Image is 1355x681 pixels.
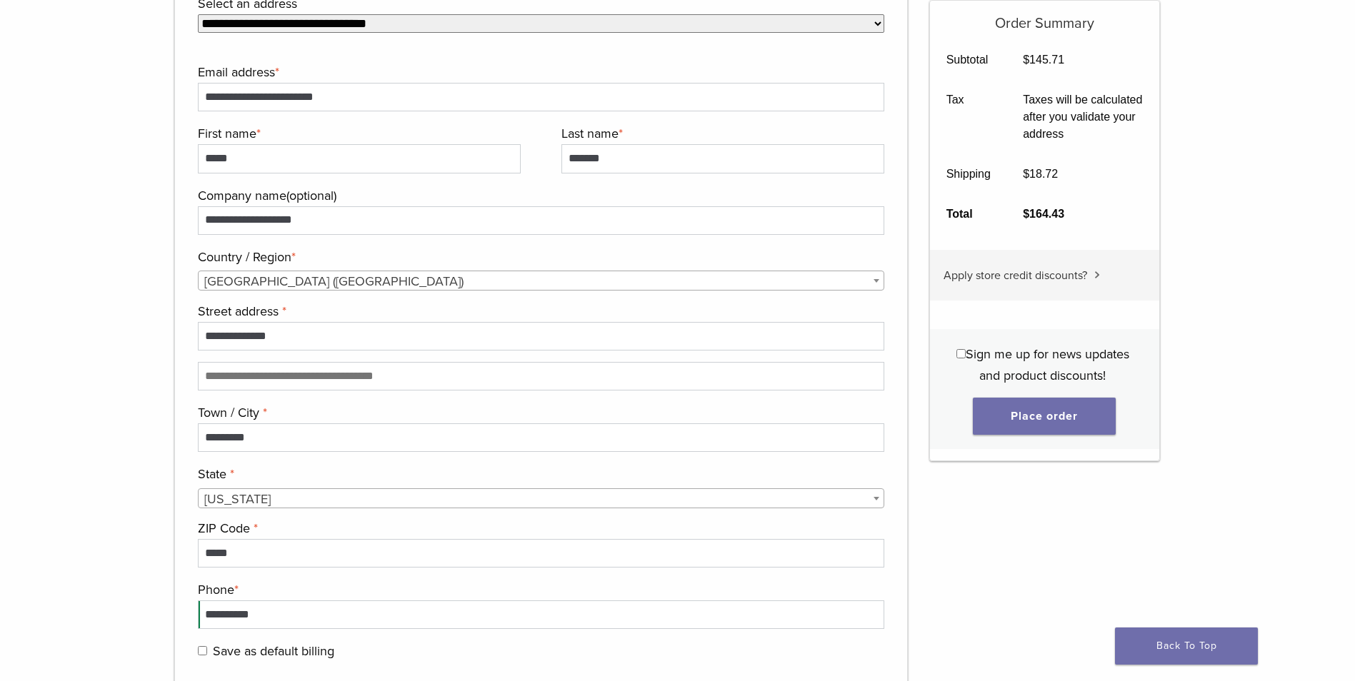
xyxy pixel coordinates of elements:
[198,123,517,144] label: First name
[1115,627,1258,665] a: Back To Top
[198,488,885,508] span: State
[1023,168,1029,180] span: $
[1007,80,1159,154] td: Taxes will be calculated after you validate your address
[198,185,881,206] label: Company name
[198,402,881,423] label: Town / City
[1023,54,1029,66] span: $
[1023,54,1064,66] bdi: 145.71
[198,640,881,662] label: Save as default billing
[1094,271,1100,278] img: caret.svg
[930,1,1159,32] h5: Order Summary
[930,154,1007,194] th: Shipping
[930,194,1007,234] th: Total
[930,80,1007,154] th: Tax
[199,489,884,509] span: Montana
[966,346,1129,383] span: Sign me up for news updates and product discounts!
[930,40,1007,80] th: Subtotal
[198,463,881,485] label: State
[1023,208,1064,220] bdi: 164.43
[198,246,881,268] label: Country / Region
[198,301,881,322] label: Street address
[199,271,884,291] span: United States (US)
[944,268,1087,283] span: Apply store credit discounts?
[198,518,881,539] label: ZIP Code
[956,349,966,358] input: Sign me up for news updates and product discounts!
[198,579,881,600] label: Phone
[286,188,336,203] span: (optional)
[1023,208,1029,220] span: $
[198,646,207,655] input: Save as default billing
[198,271,885,291] span: Country / Region
[973,398,1116,435] button: Place order
[561,123,881,144] label: Last name
[1023,168,1058,180] bdi: 18.72
[198,61,881,83] label: Email address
